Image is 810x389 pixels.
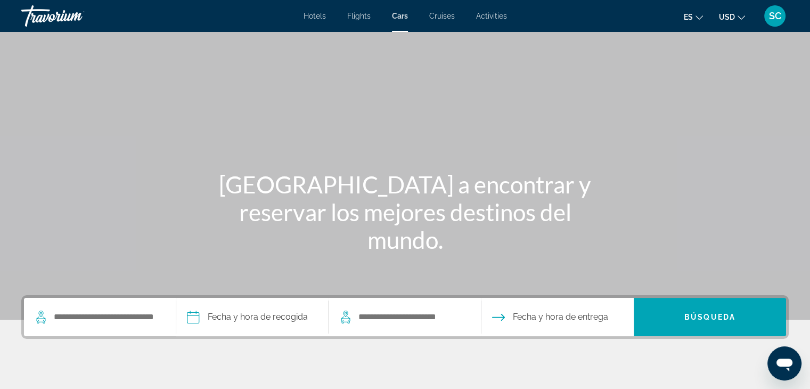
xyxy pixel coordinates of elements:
[357,309,464,325] input: Search dropoff location
[492,298,608,336] button: Open drop-off date and time picker
[347,12,371,20] a: Flights
[24,298,786,336] div: Search widget
[206,171,605,254] h1: [GEOGRAPHIC_DATA] a encontrar y reservar los mejores destinos del mundo.
[761,5,789,27] button: User Menu
[684,9,703,25] button: Change language
[684,313,735,321] span: Búsqueda
[684,13,693,21] span: es
[476,12,507,20] a: Activities
[187,298,308,336] button: Pickup date
[304,12,326,20] a: Hotels
[719,13,735,21] span: USD
[513,310,608,325] span: Fecha y hora de entrega
[21,2,128,30] a: Travorium
[719,9,745,25] button: Change currency
[769,11,781,21] span: SC
[634,298,786,336] button: Search
[429,12,455,20] a: Cruises
[767,346,801,380] iframe: Botón para iniciar la ventana de mensajería
[53,309,160,325] input: Search pickup location
[392,12,408,20] a: Cars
